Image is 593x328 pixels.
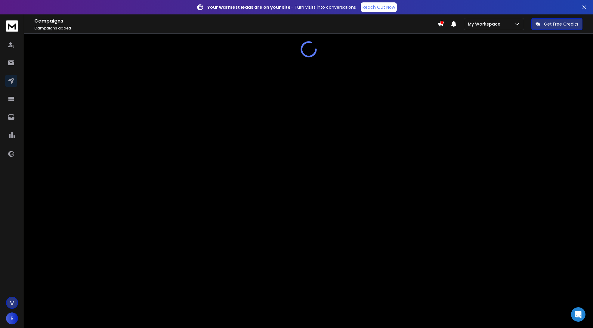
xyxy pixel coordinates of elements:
[544,21,578,27] p: Get Free Credits
[571,307,585,322] div: Open Intercom Messenger
[34,26,437,31] p: Campaigns added
[207,4,291,10] strong: Your warmest leads are on your site
[363,4,395,10] p: Reach Out Now
[6,312,18,324] button: R
[361,2,397,12] a: Reach Out Now
[207,4,356,10] p: – Turn visits into conversations
[531,18,582,30] button: Get Free Credits
[34,17,437,25] h1: Campaigns
[468,21,503,27] p: My Workspace
[6,20,18,32] img: logo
